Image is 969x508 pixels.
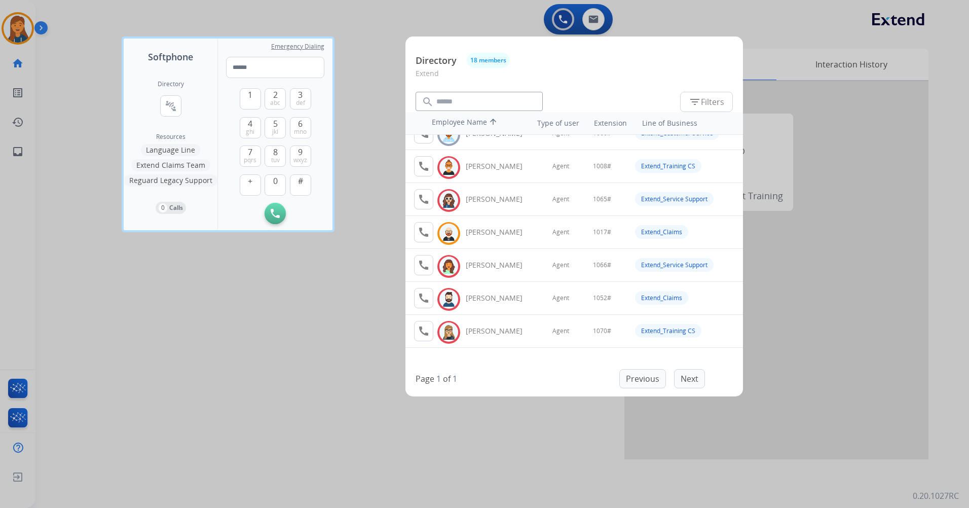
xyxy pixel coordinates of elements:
[156,133,185,141] span: Resources
[246,128,254,136] span: ghi
[290,88,311,110] button: 3def
[635,159,701,173] div: Extend_Training CS
[680,92,733,112] button: Filters
[240,88,261,110] button: 1
[418,226,430,238] mat-icon: call
[427,112,518,134] th: Employee Name
[290,117,311,138] button: 6mno
[552,294,569,302] span: Agent
[265,146,286,167] button: 8tuv
[593,162,611,170] span: 1008#
[290,146,311,167] button: 9wxyz
[466,161,534,171] div: [PERSON_NAME]
[635,225,688,239] div: Extend_Claims
[552,261,569,269] span: Agent
[273,146,278,158] span: 8
[165,100,177,112] mat-icon: connect_without_contact
[271,209,280,218] img: call-button
[635,291,688,305] div: Extend_Claims
[248,118,252,130] span: 4
[270,99,280,107] span: abc
[248,175,252,187] span: +
[298,118,303,130] span: 6
[296,99,305,107] span: def
[148,50,193,64] span: Softphone
[552,162,569,170] span: Agent
[441,259,456,274] img: avatar
[240,117,261,138] button: 4ghi
[441,226,456,241] img: avatar
[294,128,307,136] span: mno
[441,160,456,175] img: avatar
[466,260,534,270] div: [PERSON_NAME]
[466,194,534,204] div: [PERSON_NAME]
[523,113,584,133] th: Type of user
[418,193,430,205] mat-icon: call
[271,43,324,51] span: Emergency Dialing
[466,227,534,237] div: [PERSON_NAME]
[290,174,311,196] button: #
[418,325,430,337] mat-icon: call
[158,80,184,88] h2: Directory
[422,96,434,108] mat-icon: search
[441,324,456,340] img: avatar
[441,193,456,208] img: avatar
[293,156,307,164] span: wxyz
[265,174,286,196] button: 0
[273,118,278,130] span: 5
[416,54,457,67] p: Directory
[443,373,451,385] p: of
[593,294,611,302] span: 1052#
[124,174,217,187] button: Reguard Legacy Support
[593,261,611,269] span: 1066#
[635,192,714,206] div: Extend_Service Support
[159,203,167,212] p: 0
[441,292,456,307] img: avatar
[240,146,261,167] button: 7pqrs
[273,89,278,101] span: 2
[593,195,611,203] span: 1065#
[913,490,959,502] p: 0.20.1027RC
[467,53,510,68] button: 18 members
[593,228,611,236] span: 1017#
[240,174,261,196] button: +
[265,88,286,110] button: 2abc
[298,146,303,158] span: 9
[637,113,738,133] th: Line of Business
[635,324,701,338] div: Extend_Training CS
[265,117,286,138] button: 5jkl
[298,175,303,187] span: #
[635,258,714,272] div: Extend_Service Support
[593,327,611,335] span: 1070#
[273,175,278,187] span: 0
[169,203,183,212] p: Calls
[487,117,499,129] mat-icon: arrow_upward
[298,89,303,101] span: 3
[552,195,569,203] span: Agent
[248,89,252,101] span: 1
[244,156,256,164] span: pqrs
[248,146,252,158] span: 7
[418,259,430,271] mat-icon: call
[689,96,724,108] span: Filters
[466,293,534,303] div: [PERSON_NAME]
[416,373,434,385] p: Page
[271,156,280,164] span: tuv
[589,113,632,133] th: Extension
[552,228,569,236] span: Agent
[689,96,701,108] mat-icon: filter_list
[416,68,733,87] p: Extend
[131,159,210,171] button: Extend Claims Team
[418,160,430,172] mat-icon: call
[418,292,430,304] mat-icon: call
[466,326,534,336] div: [PERSON_NAME]
[141,144,200,156] button: Language Line
[552,327,569,335] span: Agent
[156,202,186,214] button: 0Calls
[272,128,278,136] span: jkl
